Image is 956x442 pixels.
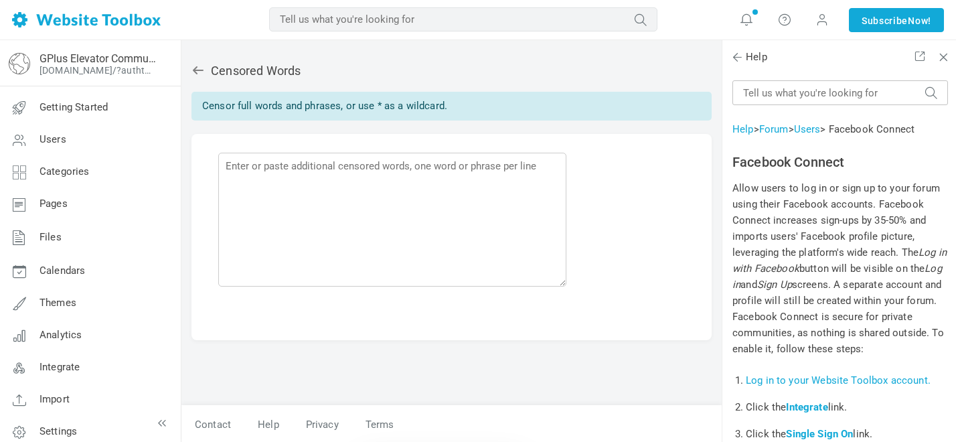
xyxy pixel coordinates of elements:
[9,53,30,74] img: globe-icon.png
[39,393,70,405] span: Import
[39,133,66,145] span: Users
[39,165,90,177] span: Categories
[39,52,156,65] a: GPlus Elevator Community
[269,7,657,31] input: Tell us what you're looking for
[732,154,948,170] h2: Facebook Connect
[39,297,76,309] span: Themes
[244,413,293,437] a: Help
[732,180,948,357] p: Allow users to log in or sign up to your forum using their Facebook accounts. Facebook Connect in...
[191,92,712,121] div: Censor full words and phrases, or use * as a wildcard.
[730,50,744,64] span: Back
[39,231,62,243] span: Files
[746,394,948,421] li: Click the link.
[39,361,80,373] span: Integrate
[757,279,792,291] i: Sign Up
[908,13,931,28] span: Now!
[39,425,77,437] span: Settings
[759,123,789,135] a: Forum
[39,65,156,76] a: [DOMAIN_NAME]/?authtoken=8990c5ca8ffd3b41fc3b63d061e86d7c&rememberMe=1
[39,101,108,113] span: Getting Started
[786,428,853,440] a: Single Sign On
[732,80,948,105] input: Tell us what you're looking for
[293,413,352,437] a: Privacy
[191,64,712,78] h2: Censored Words
[786,401,827,413] a: Integrate
[732,123,754,135] a: Help
[39,198,68,210] span: Pages
[746,374,931,386] a: Log in to your Website Toolbox account.
[732,50,767,64] span: Help
[352,413,394,437] a: Terms
[39,329,82,341] span: Analytics
[39,265,85,277] span: Calendars
[849,8,944,32] a: SubscribeNow!
[181,413,244,437] a: Contact
[732,123,914,135] span: > > > Facebook Connect
[732,263,942,291] i: Log in
[794,123,821,135] a: Users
